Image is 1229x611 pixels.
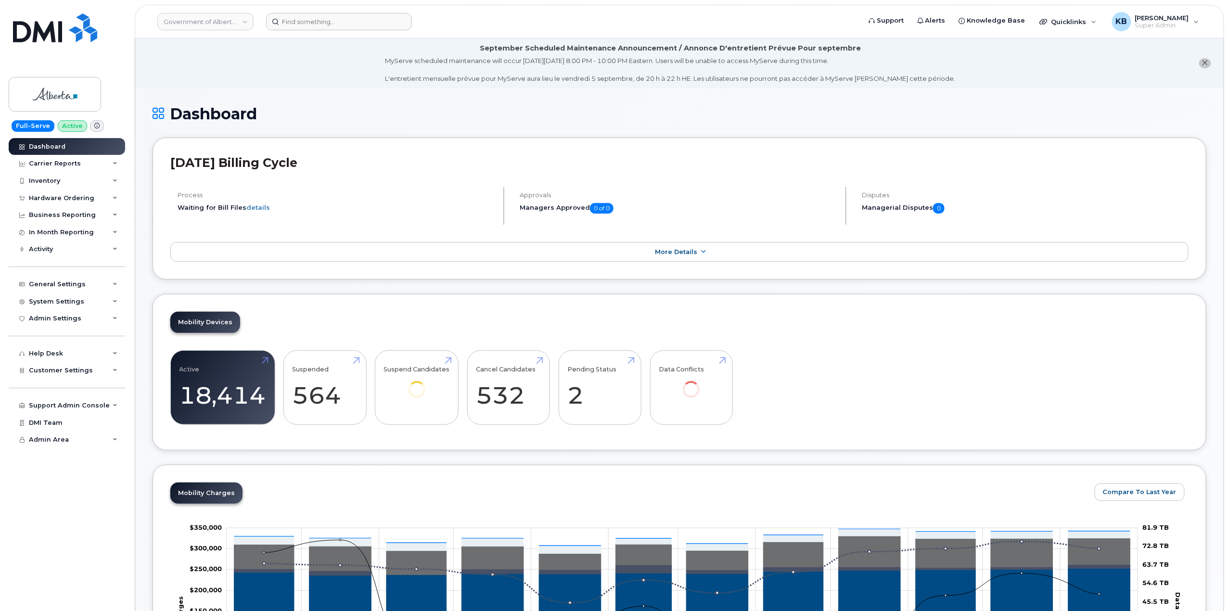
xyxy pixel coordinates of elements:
[862,203,1189,214] h5: Managerial Disputes
[862,191,1189,199] h4: Disputes
[246,204,270,211] a: details
[190,523,222,531] g: $0
[1143,598,1169,605] tspan: 45.5 TB
[170,312,240,333] a: Mobility Devices
[179,356,266,420] a: Active 18,414
[153,105,1206,122] h1: Dashboard
[170,155,1189,170] h2: [DATE] Billing Cycle
[1095,484,1185,501] button: Compare To Last Year
[659,356,724,411] a: Data Conflicts
[190,565,222,573] tspan: $250,000
[384,356,450,411] a: Suspend Candidates
[480,43,861,53] div: September Scheduled Maintenance Announcement / Annonce D'entretient Prévue Pour septembre
[1143,523,1169,531] tspan: 81.9 TB
[178,191,495,199] h4: Process
[1103,487,1177,496] span: Compare To Last Year
[590,203,614,214] span: 0 of 0
[567,356,632,420] a: Pending Status 2
[190,523,222,531] tspan: $350,000
[190,545,222,552] g: $0
[234,529,1130,554] g: Features
[933,203,945,214] span: 0
[655,248,697,255] span: More Details
[385,56,956,83] div: MyServe scheduled maintenance will occur [DATE][DATE] 8:00 PM - 10:00 PM Eastern. Users will be u...
[1143,579,1169,587] tspan: 54.6 TB
[1143,542,1169,550] tspan: 72.8 TB
[190,565,222,573] g: $0
[520,191,837,199] h4: Approvals
[234,536,1130,575] g: Data
[1143,560,1169,568] tspan: 63.7 TB
[170,483,243,504] a: Mobility Charges
[190,545,222,552] tspan: $300,000
[476,356,541,420] a: Cancel Candidates 532
[520,203,837,214] h5: Managers Approved
[178,203,495,212] li: Waiting for Bill Files
[190,586,222,594] tspan: $200,000
[190,586,222,594] g: $0
[234,565,1130,575] g: Roaming
[293,356,358,420] a: Suspended 564
[1199,58,1211,68] button: close notification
